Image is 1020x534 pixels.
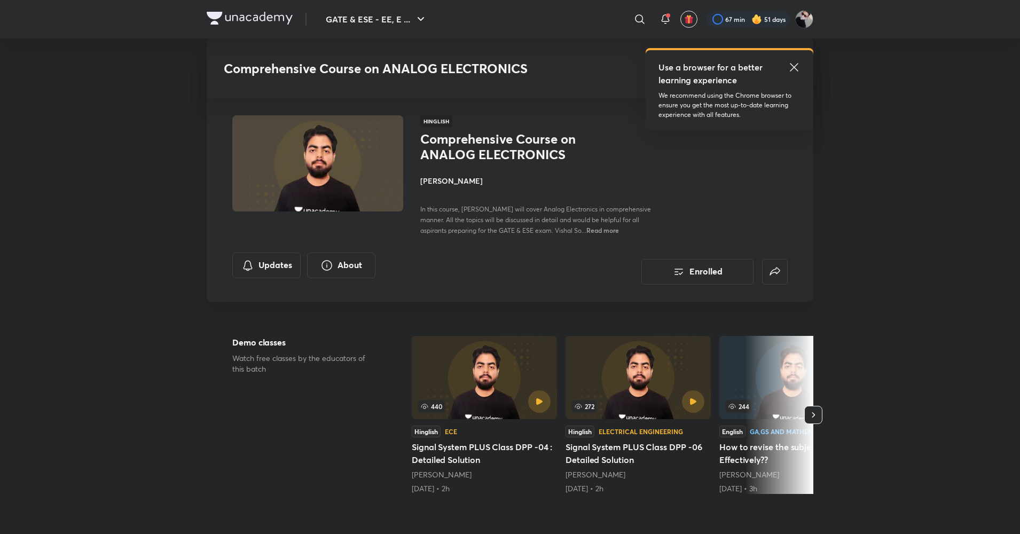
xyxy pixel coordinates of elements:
[586,226,619,234] span: Read more
[795,10,813,28] img: Ashutosh Tripathi
[726,400,751,413] span: 244
[412,483,557,494] div: 28th Mar • 2h
[762,259,788,285] button: false
[641,259,754,285] button: Enrolled
[599,428,683,435] div: Electrical Engineering
[420,115,452,127] span: Hinglish
[445,428,457,435] div: ECE
[566,426,594,437] div: Hinglish
[684,14,694,24] img: avatar
[680,11,697,28] button: avatar
[719,469,865,480] div: Vishal Soni
[566,441,711,466] h5: Signal System PLUS Class DPP -06 Detailed Solution
[307,253,375,278] button: About
[572,400,597,413] span: 272
[658,91,801,120] p: We recommend using the Chrome browser to ensure you get the most up-to-date learning experience w...
[224,61,642,76] h3: Comprehensive Course on ANALOG ELECTRONICS
[420,175,660,186] h4: [PERSON_NAME]
[420,131,595,162] h1: Comprehensive Course on ANALOG ELECTRONICS
[418,400,445,413] span: 440
[566,336,711,494] a: Signal System PLUS Class DPP -06 Detailed Solution
[232,353,378,374] p: Watch free classes by the educators of this batch
[658,61,765,87] h5: Use a browser for a better learning experience
[412,469,557,480] div: Vishal Soni
[207,12,293,27] a: Company Logo
[566,483,711,494] div: 24th May • 2h
[412,441,557,466] h5: Signal System PLUS Class DPP -04 : Detailed Solution
[232,253,301,278] button: Updates
[566,336,711,494] a: 272HinglishElectrical EngineeringSignal System PLUS Class DPP -06 Detailed Solution[PERSON_NAME][...
[412,469,472,480] a: [PERSON_NAME]
[719,426,746,437] div: English
[231,114,405,213] img: Thumbnail
[207,12,293,25] img: Company Logo
[420,205,651,234] span: In this course, [PERSON_NAME] will cover Analog Electronics in comprehensive manner. All the topi...
[719,336,865,494] a: How to revise the subject Effectively??
[719,469,779,480] a: [PERSON_NAME]
[412,426,441,437] div: Hinglish
[751,14,762,25] img: streak
[412,336,557,494] a: Signal System PLUS Class DPP -04 : Detailed Solution
[319,9,434,30] button: GATE & ESE - EE, E ...
[412,336,557,494] a: 440HinglishECESignal System PLUS Class DPP -04 : Detailed Solution[PERSON_NAME][DATE] • 2h
[232,336,378,349] h5: Demo classes
[719,336,865,494] a: 244EnglishGA,GS and MathematicsHow to revise the subject Effectively??[PERSON_NAME][DATE] • 3h
[566,469,625,480] a: [PERSON_NAME]
[719,441,865,466] h5: How to revise the subject Effectively??
[566,469,711,480] div: Vishal Soni
[719,483,865,494] div: 30th Apr • 3h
